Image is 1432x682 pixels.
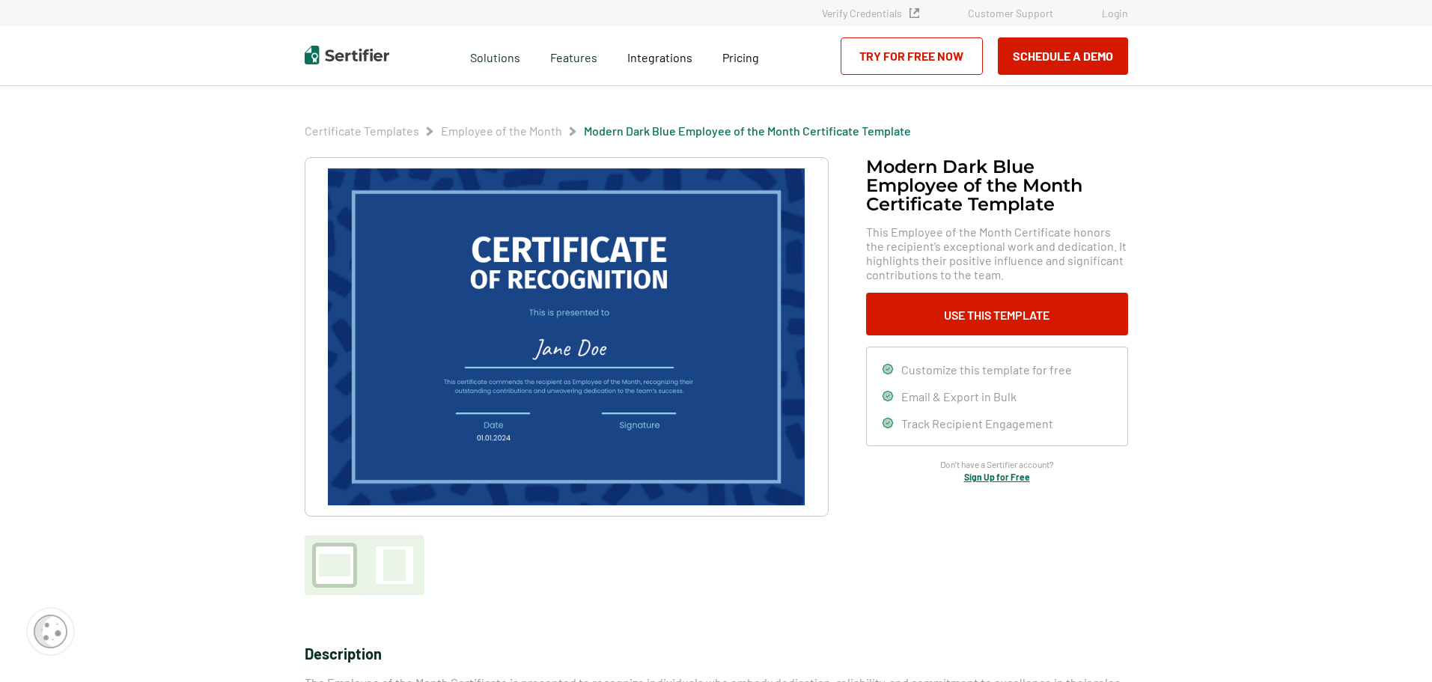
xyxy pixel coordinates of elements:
a: Pricing [722,46,759,65]
h1: Modern Dark Blue Employee of the Month Certificate Template [866,157,1128,213]
span: Customize this template for free [901,362,1072,377]
img: Modern Dark Blue Employee of the Month Certificate Template [328,168,804,505]
a: Modern Dark Blue Employee of the Month Certificate Template [584,124,911,138]
a: Employee of the Month [441,124,562,138]
button: Use This Template [866,293,1128,335]
iframe: Chat Widget [1357,610,1432,682]
span: Pricing [722,50,759,64]
span: Track Recipient Engagement [901,416,1053,430]
button: Schedule a Demo [998,37,1128,75]
span: Don’t have a Sertifier account? [940,457,1054,472]
span: Description [305,645,382,663]
a: Sign Up for Free [964,472,1030,482]
div: Breadcrumb [305,124,911,138]
a: Login [1102,7,1128,19]
span: Email & Export in Bulk [901,389,1017,404]
span: Integrations [627,50,692,64]
a: Certificate Templates [305,124,419,138]
span: Features [550,46,597,65]
a: Customer Support [968,7,1053,19]
span: This Employee of the Month Certificate honors the recipient’s exceptional work and dedication. It... [866,225,1128,281]
a: Try for Free Now [841,37,983,75]
img: Verified [910,8,919,18]
a: Verify Credentials [822,7,919,19]
img: Sertifier | Digital Credentialing Platform [305,46,389,64]
span: Solutions [470,46,520,65]
img: Cookie Popup Icon [34,615,67,648]
a: Integrations [627,46,692,65]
